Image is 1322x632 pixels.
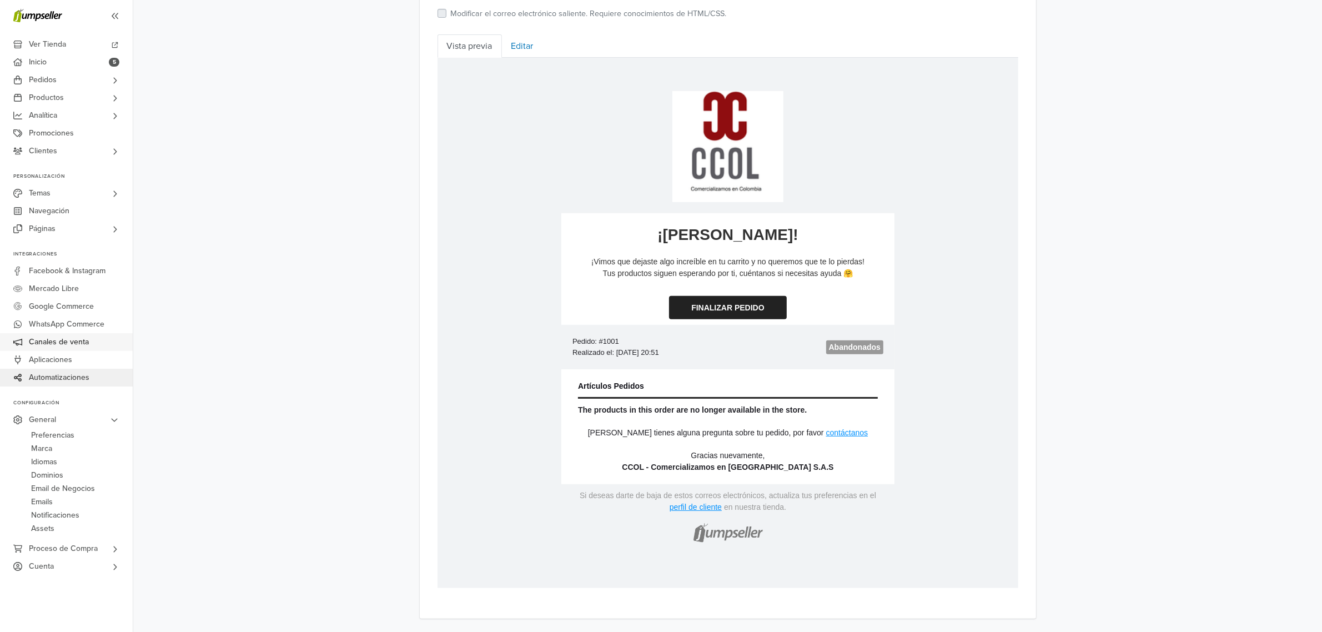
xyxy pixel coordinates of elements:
[29,369,89,387] span: Automatizaciones
[29,142,57,160] span: Clientes
[29,89,64,107] span: Productos
[31,429,74,442] span: Preferencias
[31,455,57,469] span: Idiomas
[29,71,57,89] span: Pedidos
[31,509,79,522] span: Notificaciones
[29,411,56,429] span: General
[29,351,72,369] span: Aplicaciones
[135,392,446,415] p: Gracias nuevamente,
[135,289,284,300] p: Realizado el: [DATE] 20:51
[286,445,349,454] p: en nuestra tienda.
[29,107,57,124] span: Analítica
[29,202,69,220] span: Navegación
[184,405,396,414] strong: CCOL - Comercializamos en [GEOGRAPHIC_DATA] S.A.S
[29,36,66,53] span: Ver Tienda
[502,34,543,58] a: Editar
[29,280,79,298] span: Mercado Libre
[31,442,52,455] span: Marca
[31,522,54,535] span: Assets
[31,482,95,495] span: Email de Negocios
[135,278,284,289] p: Pedido: #1001
[29,220,56,238] span: Páginas
[13,173,133,180] p: Personalización
[13,251,133,258] p: Integraciones
[31,495,53,509] span: Emails
[135,198,446,222] p: ¡Vimos que dejaste algo increíble en tu carrito y no queremos que te lo pierdas! Tus productos si...
[451,8,727,20] label: Modificar el correo electrónico saliente. Requiere conocimientos de HTML/CSS.
[13,400,133,407] p: Configuración
[140,323,440,334] h3: Artículos Pedidos
[29,53,47,71] span: Inicio
[109,58,119,67] span: 5
[29,558,54,575] span: Cuenta
[232,445,284,454] a: perfil de cliente
[29,124,74,142] span: Promociones
[29,262,105,280] span: Facebook & Instagram
[235,33,346,144] img: unnamed.png
[232,238,349,262] a: Finalizar Pedido
[29,333,89,351] span: Canales de venta
[389,370,431,379] a: contáctanos
[29,184,51,202] span: Temas
[29,298,94,315] span: Google Commerce
[252,455,329,491] img: jumpseller-logo-footer-grey.png
[29,315,104,333] span: WhatsApp Commerce
[150,370,386,379] p: [PERSON_NAME] tienes alguna pregunta sobre tu pedido, por favor
[438,34,502,58] a: Vista previa
[124,167,457,187] h2: ¡[PERSON_NAME]!
[140,348,369,357] re-text: The products in this order are no longer available in the store.
[391,285,443,294] strong: Abandonados
[31,469,63,482] span: Dominios
[142,433,439,442] p: Si deseas darte de baja de estos correos electrónicos, actualiza tus preferencias en el
[29,540,98,558] span: Proceso de Compra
